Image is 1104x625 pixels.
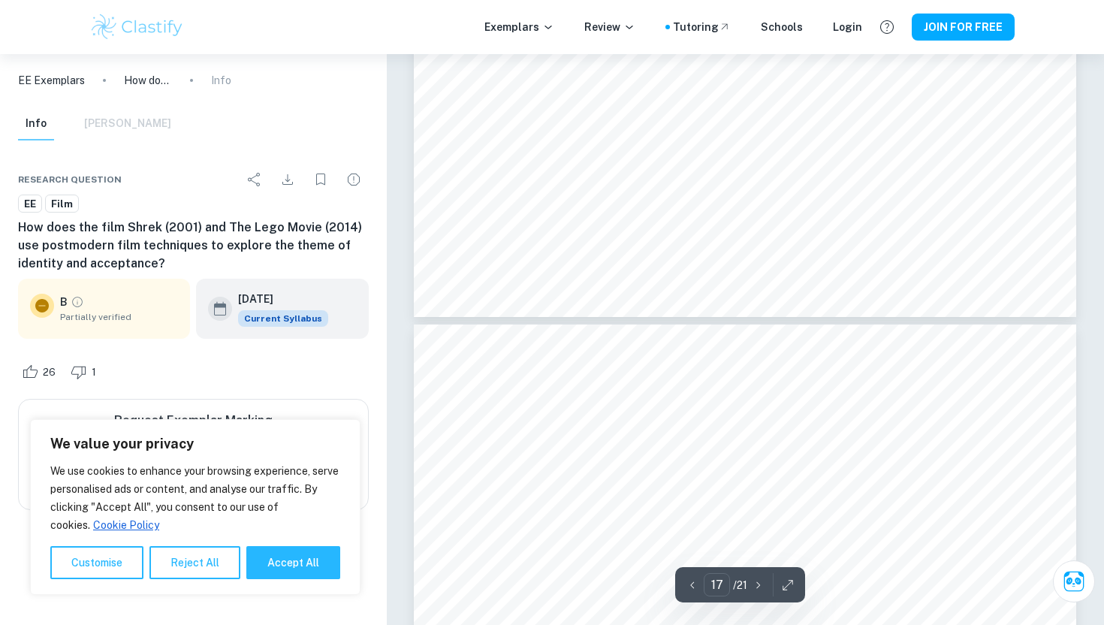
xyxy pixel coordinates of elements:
[306,165,336,195] div: Bookmark
[238,310,328,327] div: This exemplar is based on the current syllabus. Feel free to refer to it for inspiration/ideas wh...
[238,291,316,307] h6: [DATE]
[92,518,160,532] a: Cookie Policy
[733,577,747,593] p: / 21
[19,197,41,212] span: EE
[18,219,369,273] h6: How does the film Shrek (2001) and The Lego Movie (2014) use postmodern film techniques to explor...
[1053,560,1095,602] button: Ask Clai
[246,546,340,579] button: Accept All
[50,435,340,453] p: We value your privacy
[584,19,635,35] p: Review
[71,295,84,309] a: Grade partially verified
[18,195,42,213] a: EE
[211,72,231,89] p: Info
[484,19,554,35] p: Exemplars
[761,19,803,35] a: Schools
[238,310,328,327] span: Current Syllabus
[339,165,369,195] div: Report issue
[273,165,303,195] div: Download
[149,546,240,579] button: Reject All
[833,19,862,35] a: Login
[46,197,78,212] span: Film
[18,360,64,384] div: Like
[673,19,731,35] a: Tutoring
[50,546,143,579] button: Customise
[83,365,104,380] span: 1
[240,165,270,195] div: Share
[60,294,68,310] p: B
[45,195,79,213] a: Film
[50,462,340,534] p: We use cookies to enhance your browsing experience, serve personalised ads or content, and analys...
[18,173,122,186] span: Research question
[18,72,85,89] a: EE Exemplars
[124,72,172,89] p: How does the film Shrek (2001) and The Lego Movie (2014) use postmodern film techniques to explor...
[874,14,900,40] button: Help and Feedback
[67,360,104,384] div: Dislike
[60,310,178,324] span: Partially verified
[89,12,185,42] img: Clastify logo
[114,412,273,430] h6: Request Exemplar Marking
[30,419,360,595] div: We value your privacy
[18,107,54,140] button: Info
[35,365,64,380] span: 26
[912,14,1015,41] button: JOIN FOR FREE
[18,522,369,533] span: Example of past student work. For reference on structure and expectations only. Do not copy.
